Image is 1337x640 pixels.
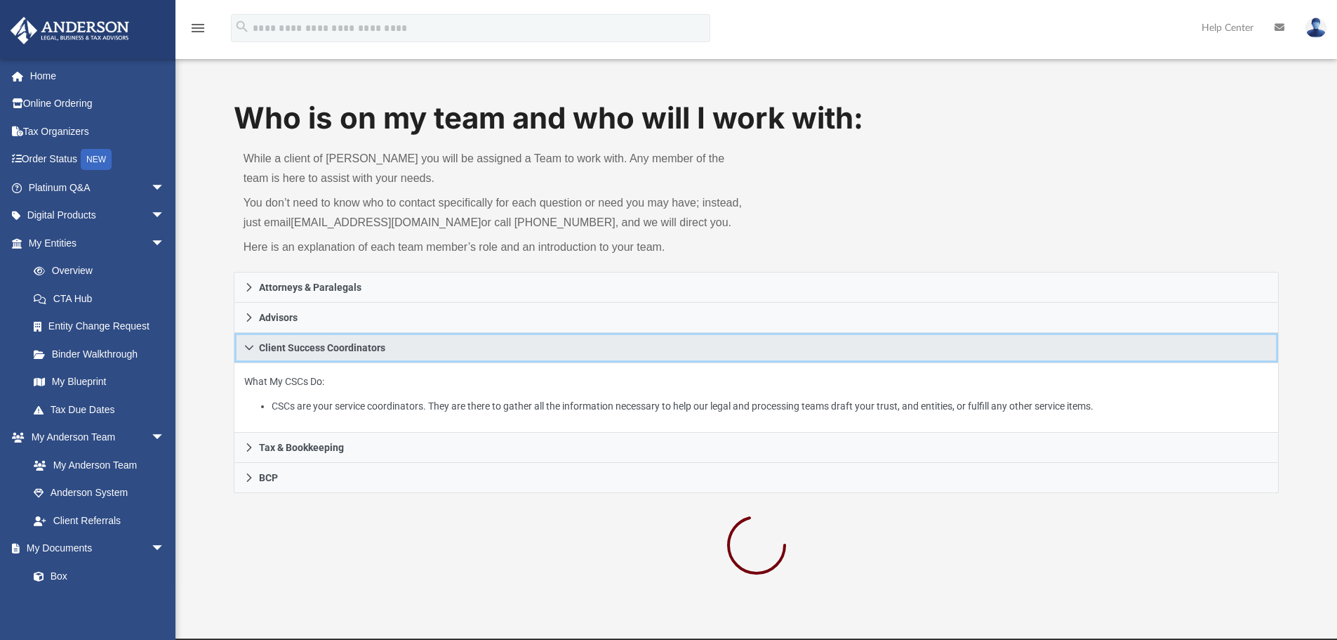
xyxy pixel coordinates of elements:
a: Client Success Coordinators [234,333,1279,363]
a: My Anderson Teamarrow_drop_down [10,424,179,452]
p: What My CSCs Do: [244,373,1269,415]
span: arrow_drop_down [151,424,179,452]
a: Digital Productsarrow_drop_down [10,202,186,230]
a: Advisors [234,303,1279,333]
a: Attorneys & Paralegals [234,272,1279,303]
a: Online Ordering [10,90,186,118]
a: My Entitiesarrow_drop_down [10,229,186,257]
span: arrow_drop_down [151,174,179,202]
i: menu [189,20,206,37]
span: Attorneys & Paralegals [259,282,361,292]
img: User Pic [1305,18,1326,38]
a: Home [10,62,186,90]
a: Binder Walkthrough [20,340,186,368]
a: CTA Hub [20,285,186,313]
span: BCP [259,473,278,483]
a: My Blueprint [20,368,179,396]
a: Meeting Minutes [20,590,179,618]
a: Box [20,562,172,590]
a: Platinum Q&Aarrow_drop_down [10,174,186,202]
a: [EMAIL_ADDRESS][DOMAIN_NAME] [291,216,481,228]
img: Anderson Advisors Platinum Portal [6,17,133,44]
a: Entity Change Request [20,313,186,341]
h1: Who is on my team and who will I work with: [234,98,1279,139]
span: arrow_drop_down [151,535,179,563]
a: My Documentsarrow_drop_down [10,535,179,563]
a: Tax Due Dates [20,396,186,424]
a: Anderson System [20,479,179,507]
a: Tax & Bookkeeping [234,433,1279,463]
div: Client Success Coordinators [234,363,1279,433]
span: arrow_drop_down [151,202,179,230]
a: My Anderson Team [20,451,172,479]
i: search [234,19,250,34]
a: Client Referrals [20,507,179,535]
span: Advisors [259,313,298,322]
a: BCP [234,463,1279,493]
p: While a client of [PERSON_NAME] you will be assigned a Team to work with. Any member of the team ... [244,149,747,188]
span: Client Success Coordinators [259,343,385,353]
div: NEW [81,149,112,170]
li: CSCs are your service coordinators. They are there to gather all the information necessary to hel... [272,398,1268,415]
a: menu [189,27,206,37]
span: arrow_drop_down [151,229,179,258]
a: Order StatusNEW [10,145,186,174]
p: You don’t need to know who to contact specifically for each question or need you may have; instea... [244,193,747,233]
p: Here is an explanation of each team member’s role and an introduction to your team. [244,237,747,257]
a: Overview [20,257,186,285]
a: Tax Organizers [10,117,186,145]
span: Tax & Bookkeeping [259,443,344,452]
